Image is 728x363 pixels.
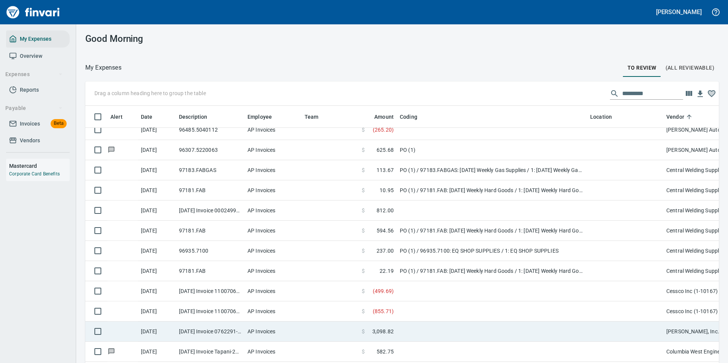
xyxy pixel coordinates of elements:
td: AP Invoices [244,201,302,221]
td: AP Invoices [244,160,302,180]
span: Expenses [5,70,63,79]
span: (All Reviewable) [666,63,714,73]
p: My Expenses [85,63,121,72]
span: Reports [20,85,39,95]
span: $ [362,348,365,355]
td: [DATE] [138,322,176,342]
span: 812.00 [377,207,394,214]
span: Alert [110,112,123,121]
span: Description [179,112,208,121]
td: [DATE] [138,281,176,301]
h6: Mastercard [9,162,70,170]
span: Payable [5,103,63,113]
span: Team [305,112,319,121]
td: PO (1) [397,140,587,160]
td: [DATE] Invoice 0002499482 from Central Welding Supply Co., Inc (1-23924) [176,201,244,221]
span: Coding [400,112,427,121]
span: $ [362,307,365,315]
button: Column choices favorited. Click to reset to default [706,88,717,99]
span: Employee [247,112,282,121]
span: Vendor [666,112,684,121]
td: [DATE] Invoice Tapani-22-03 7 from Columbia West Engineering Inc (1-10225) [176,342,244,362]
span: 10.95 [380,186,394,194]
span: Amount [364,112,394,121]
td: [DATE] Invoice 11007060 from Cessco Inc (1-10167) [176,281,244,301]
span: $ [362,287,365,295]
td: [DATE] Invoice 0762291-IN from [PERSON_NAME], Inc. (1-39587) [176,322,244,342]
span: 594.56 [377,227,394,234]
button: Download table [694,88,706,100]
span: Has messages [107,349,115,354]
td: [DATE] [138,221,176,241]
td: [DATE] [138,201,176,221]
span: Beta [51,119,67,128]
td: [DATE] [138,160,176,180]
span: 3,098.82 [372,328,394,335]
td: [DATE] [138,120,176,140]
span: $ [362,146,365,154]
td: AP Invoices [244,241,302,261]
td: 97183.FABGAS [176,160,244,180]
img: Finvari [5,3,62,21]
td: [DATE] [138,140,176,160]
td: AP Invoices [244,120,302,140]
td: 96307.5220063 [176,140,244,160]
span: ( 265.20 ) [373,126,394,134]
span: $ [362,328,365,335]
a: Vendors [6,132,70,149]
span: Overview [20,51,42,61]
h5: [PERSON_NAME] [656,8,702,16]
button: [PERSON_NAME] [654,6,704,18]
td: [DATE] Invoice 11007063 from Cessco Inc (1-10167) [176,301,244,322]
span: Location [590,112,622,121]
td: 96485.5040112 [176,120,244,140]
nav: breadcrumb [85,63,121,72]
span: Employee [247,112,272,121]
td: PO (1) / 97181.FAB: [DATE] Weekly Hard Goods / 1: [DATE] Weekly Hard Goods [397,261,587,281]
button: Payable [2,101,66,115]
h3: Good Morning [85,33,284,44]
td: PO (1) / 96935.7100: EQ SHOP SUPPLIES / 1: EQ SHOP SUPPLIES [397,241,587,261]
span: Has messages [107,147,115,152]
button: Expenses [2,67,66,81]
td: PO (1) / 97181.FAB: [DATE] Weekly Hard Goods / 1: [DATE] Weekly Hard Goods [397,221,587,241]
a: Reports [6,81,70,99]
span: 625.68 [377,146,394,154]
td: 97181.FAB [176,180,244,201]
span: 237.00 [377,247,394,255]
td: 97181.FAB [176,221,244,241]
span: Date [141,112,163,121]
td: AP Invoices [244,221,302,241]
span: Location [590,112,612,121]
td: PO (1) / 97181.FAB: [DATE] Weekly Hard Goods / 1: [DATE] Weekly Hard Goods [397,180,587,201]
span: Amount [374,112,394,121]
span: Vendor [666,112,694,121]
td: PO (1) / 97183.FABGAS: [DATE] Weekly Gas Supplies / 1: [DATE] Weekly Gas Supplies [397,160,587,180]
a: My Expenses [6,30,70,48]
span: Alert [110,112,133,121]
span: ( 855.71 ) [373,307,394,315]
span: My Expenses [20,34,51,44]
td: [DATE] [138,241,176,261]
span: 582.75 [377,348,394,355]
td: AP Invoices [244,140,302,160]
span: $ [362,186,365,194]
td: AP Invoices [244,301,302,322]
td: 97181.FAB [176,261,244,281]
span: $ [362,166,365,174]
td: [DATE] [138,180,176,201]
span: Description [179,112,217,121]
a: InvoicesBeta [6,115,70,132]
span: To Review [627,63,656,73]
td: AP Invoices [244,322,302,342]
span: $ [362,207,365,214]
a: Corporate Card Benefits [9,171,60,177]
span: $ [362,227,365,234]
button: Choose columns to display [683,88,694,99]
span: 113.67 [377,166,394,174]
span: Team [305,112,329,121]
p: Drag a column heading here to group the table [94,89,206,97]
td: [DATE] [138,261,176,281]
span: Invoices [20,119,40,129]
